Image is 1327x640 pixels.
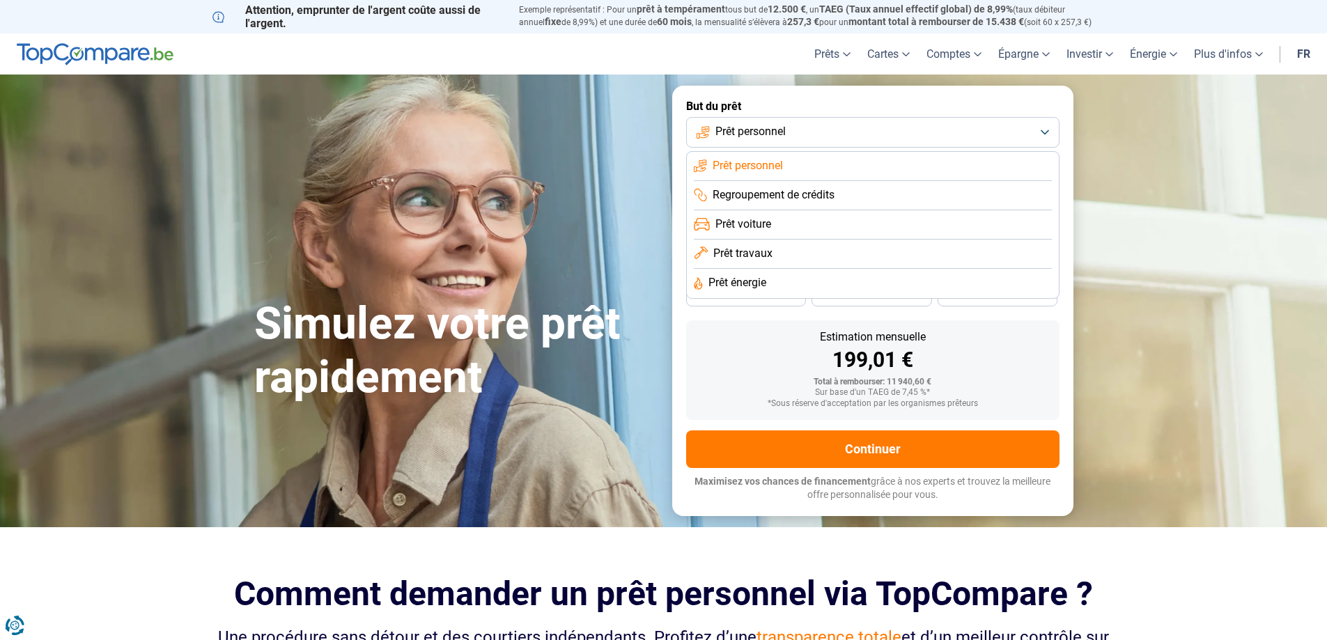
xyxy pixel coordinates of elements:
span: prêt à tempérament [637,3,725,15]
a: Énergie [1122,33,1186,75]
button: Continuer [686,430,1060,468]
a: fr [1289,33,1319,75]
p: Attention, emprunter de l'argent coûte aussi de l'argent. [212,3,502,30]
span: 60 mois [657,16,692,27]
span: Prêt personnel [713,158,783,173]
span: TAEG (Taux annuel effectif global) de 8,99% [819,3,1013,15]
span: Prêt énergie [708,275,766,290]
span: Maximisez vos chances de financement [694,476,871,487]
span: 12.500 € [768,3,806,15]
span: 257,3 € [787,16,819,27]
h1: Simulez votre prêt rapidement [254,297,655,405]
span: Regroupement de crédits [713,187,835,203]
span: montant total à rembourser de 15.438 € [848,16,1024,27]
a: Cartes [859,33,918,75]
span: Prêt travaux [713,246,773,261]
p: grâce à nos experts et trouvez la meilleure offre personnalisée pour vous. [686,475,1060,502]
div: *Sous réserve d'acceptation par les organismes prêteurs [697,399,1048,409]
button: Prêt personnel [686,117,1060,148]
a: Comptes [918,33,990,75]
span: 30 mois [856,292,887,300]
div: 199,01 € [697,350,1048,370]
div: Total à rembourser: 11 940,60 € [697,377,1048,387]
span: 36 mois [731,292,761,300]
span: 24 mois [982,292,1013,300]
a: Plus d'infos [1186,33,1271,75]
a: Investir [1058,33,1122,75]
label: But du prêt [686,100,1060,113]
a: Prêts [806,33,859,75]
p: Exemple représentatif : Pour un tous but de , un (taux débiteur annuel de 8,99%) et une durée de ... [519,3,1115,29]
div: Estimation mensuelle [697,331,1048,343]
h2: Comment demander un prêt personnel via TopCompare ? [212,575,1115,613]
div: Sur base d'un TAEG de 7,45 %* [697,388,1048,398]
img: TopCompare [17,43,173,65]
span: fixe [545,16,561,27]
span: Prêt personnel [715,124,786,139]
span: Prêt voiture [715,217,771,232]
a: Épargne [990,33,1058,75]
